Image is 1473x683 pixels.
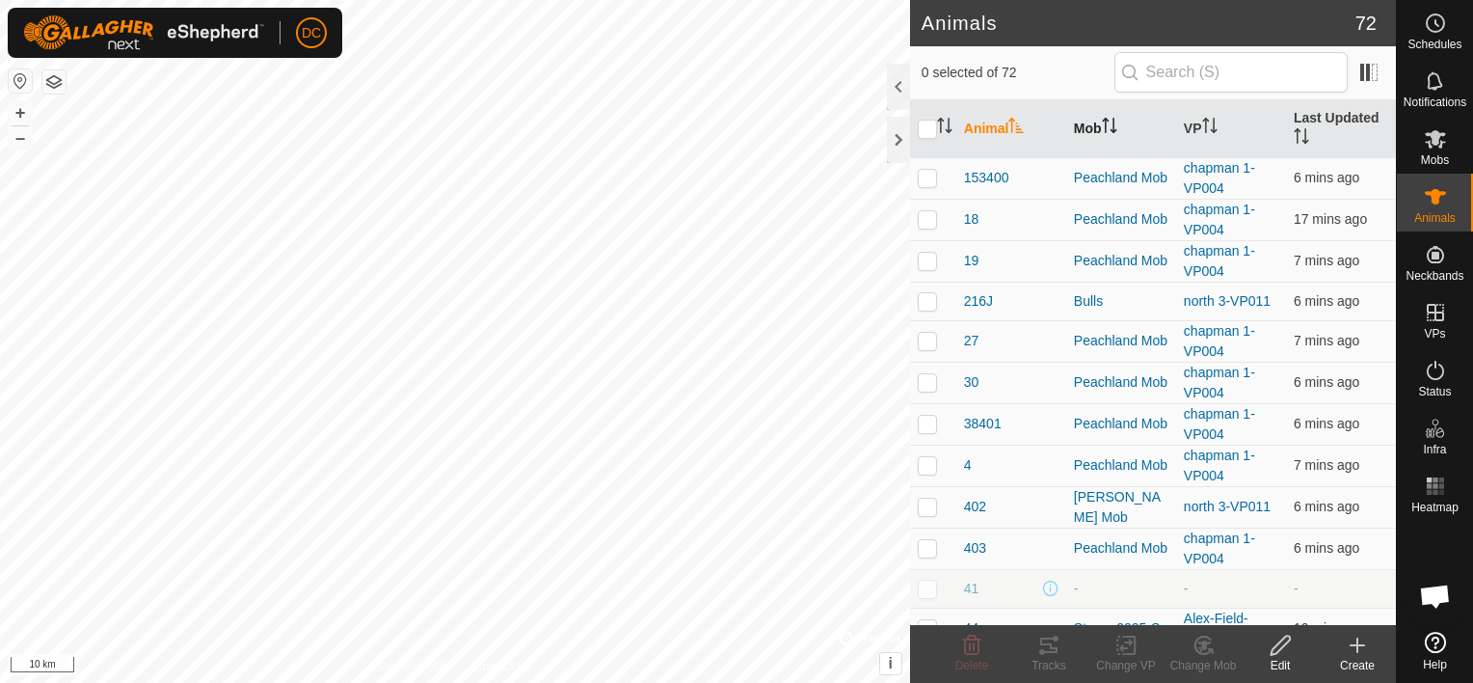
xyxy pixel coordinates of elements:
span: Status [1418,386,1451,397]
span: 18 [964,209,979,230]
div: Bulls [1074,291,1168,312]
span: 23 Sept 2025, 4:28 pm [1294,374,1359,390]
a: chapman 1-VP004 [1184,323,1255,359]
button: i [880,653,901,674]
div: Edit [1242,657,1319,674]
span: 4 [964,455,972,476]
img: Gallagher Logo [23,15,264,50]
span: - [1294,581,1299,596]
span: 402 [964,497,986,517]
div: Steers 2025-S [1074,618,1168,639]
span: 38401 [964,414,1002,434]
span: 23 Sept 2025, 4:28 pm [1294,540,1359,556]
span: Animals [1414,212,1456,224]
th: Animal [956,100,1066,158]
p-sorticon: Activate to sort [1294,131,1309,147]
th: Mob [1066,100,1176,158]
div: Peachland Mob [1074,168,1168,188]
a: Alex-Field-GP018a [1184,611,1248,646]
span: 23 Sept 2025, 4:24 pm [1294,620,1367,636]
span: 19 [964,251,979,271]
button: Reset Map [9,69,32,93]
p-sorticon: Activate to sort [1008,121,1024,136]
span: 72 [1355,9,1377,38]
div: Tracks [1010,657,1087,674]
span: 23 Sept 2025, 4:27 pm [1294,253,1359,268]
span: 23 Sept 2025, 4:28 pm [1294,170,1359,185]
app-display-virtual-paddock-transition: - [1184,581,1189,596]
h2: Animals [922,12,1355,35]
p-sorticon: Activate to sort [937,121,952,136]
span: 23 Sept 2025, 4:28 pm [1294,499,1359,514]
a: chapman 1-VP004 [1184,202,1255,237]
a: chapman 1-VP004 [1184,365,1255,400]
a: chapman 1-VP004 [1184,243,1255,279]
span: i [889,655,893,671]
div: Peachland Mob [1074,251,1168,271]
p-sorticon: Activate to sort [1102,121,1117,136]
a: Help [1397,624,1473,678]
span: Heatmap [1411,502,1459,513]
span: Help [1423,659,1447,670]
button: – [9,126,32,150]
div: Change Mob [1165,657,1242,674]
a: Privacy Policy [379,658,451,675]
span: 30 [964,372,979,393]
span: 23 Sept 2025, 4:27 pm [1294,457,1359,473]
div: - [1074,579,1168,599]
a: chapman 1-VP004 [1184,406,1255,442]
a: north 3-VP011 [1184,293,1271,309]
span: Neckbands [1406,270,1463,282]
span: 27 [964,331,979,351]
div: Peachland Mob [1074,455,1168,476]
a: chapman 1-VP004 [1184,448,1255,483]
div: [PERSON_NAME] Mob [1074,487,1168,528]
span: 44 [964,618,979,639]
a: chapman 1-VP004 [1184,531,1255,566]
span: Infra [1423,444,1446,455]
a: north 3-VP011 [1184,499,1271,514]
span: 23 Sept 2025, 4:17 pm [1294,211,1367,227]
span: 0 selected of 72 [922,63,1114,83]
span: 153400 [964,168,1009,188]
div: Change VP [1087,657,1165,674]
th: Last Updated [1286,100,1396,158]
div: Open chat [1406,567,1464,625]
span: 216J [964,291,993,312]
div: Peachland Mob [1074,331,1168,351]
span: 23 Sept 2025, 4:28 pm [1294,416,1359,431]
span: VPs [1424,328,1445,340]
p-sorticon: Activate to sort [1202,121,1218,136]
span: Delete [955,659,989,672]
span: Notifications [1404,96,1466,108]
th: VP [1176,100,1286,158]
div: Peachland Mob [1074,538,1168,559]
a: Contact Us [474,658,531,675]
a: chapman 1-VP004 [1184,160,1255,196]
div: Peachland Mob [1074,209,1168,230]
span: 41 [964,579,979,599]
input: Search (S) [1114,52,1348,93]
span: Schedules [1407,39,1461,50]
div: Create [1319,657,1396,674]
span: 23 Sept 2025, 4:28 pm [1294,293,1359,309]
span: Mobs [1421,154,1449,166]
span: DC [302,23,321,43]
div: Peachland Mob [1074,372,1168,393]
button: + [9,101,32,124]
div: Peachland Mob [1074,414,1168,434]
span: 403 [964,538,986,559]
button: Map Layers [42,70,66,94]
span: 23 Sept 2025, 4:27 pm [1294,333,1359,348]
